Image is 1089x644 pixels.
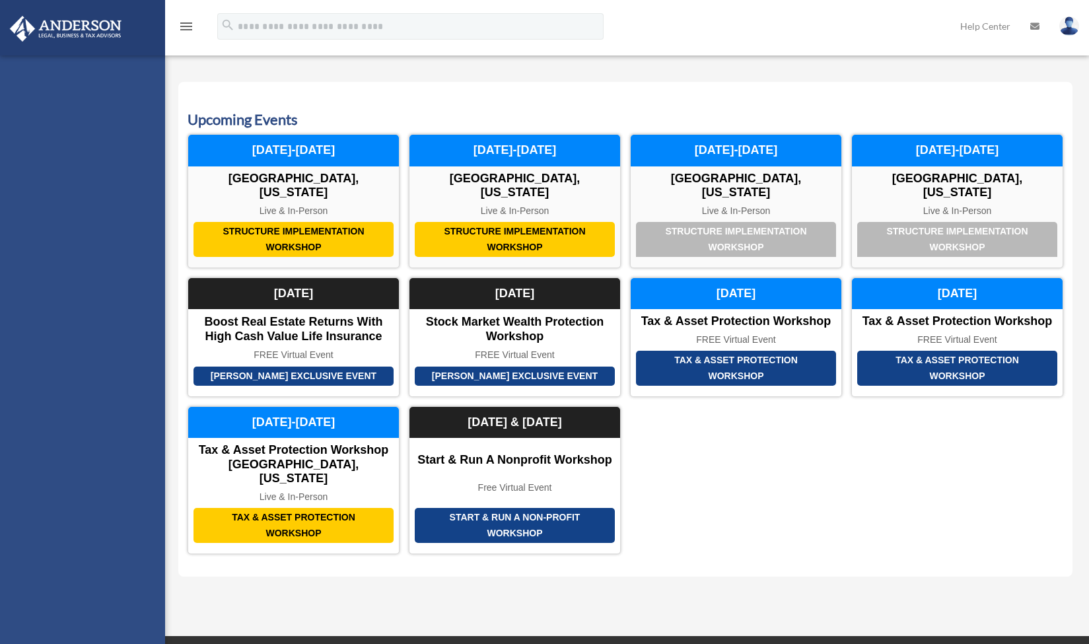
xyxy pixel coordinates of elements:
div: [DATE] [852,278,1063,310]
div: [PERSON_NAME] Exclusive Event [415,367,615,386]
div: [DATE]-[DATE] [188,135,399,166]
div: Tax & Asset Protection Workshop [852,314,1063,329]
i: search [221,18,235,32]
div: [GEOGRAPHIC_DATA], [US_STATE] [409,172,620,200]
div: Tax & Asset Protection Workshop [193,508,394,543]
a: Tax & Asset Protection Workshop Tax & Asset Protection Workshop FREE Virtual Event [DATE] [630,277,842,397]
a: Structure Implementation Workshop [GEOGRAPHIC_DATA], [US_STATE] Live & In-Person [DATE]-[DATE] [630,134,842,268]
div: Stock Market Wealth Protection Workshop [409,315,620,343]
div: [DATE] [409,278,620,310]
div: [GEOGRAPHIC_DATA], [US_STATE] [631,172,841,200]
div: Tax & Asset Protection Workshop [636,351,836,386]
div: [DATE] & [DATE] [409,407,620,439]
div: Structure Implementation Workshop [636,222,836,257]
div: Tax & Asset Protection Workshop [GEOGRAPHIC_DATA], [US_STATE] [188,443,399,486]
a: Start & Run a Non-Profit Workshop Start & Run a Nonprofit Workshop Free Virtual Event [DATE] & [D... [409,406,621,554]
div: Free Virtual Event [409,482,620,493]
div: [DATE]-[DATE] [852,135,1063,166]
a: [PERSON_NAME] Exclusive Event Boost Real Estate Returns with High Cash Value Life Insurance FREE ... [188,277,400,397]
div: FREE Virtual Event [188,349,399,361]
div: Tax & Asset Protection Workshop [857,351,1057,386]
h3: Upcoming Events [188,110,1063,130]
div: Tax & Asset Protection Workshop [631,314,841,329]
div: Live & In-Person [188,205,399,217]
div: FREE Virtual Event [631,334,841,345]
div: [DATE]-[DATE] [409,135,620,166]
div: FREE Virtual Event [852,334,1063,345]
img: Anderson Advisors Platinum Portal [6,16,125,42]
div: [DATE] [188,278,399,310]
img: User Pic [1059,17,1079,36]
div: Start & Run a Nonprofit Workshop [409,453,620,468]
div: Structure Implementation Workshop [415,222,615,257]
div: Live & In-Person [631,205,841,217]
div: FREE Virtual Event [409,349,620,361]
div: [DATE] [631,278,841,310]
div: Live & In-Person [852,205,1063,217]
i: menu [178,18,194,34]
a: Tax & Asset Protection Workshop Tax & Asset Protection Workshop FREE Virtual Event [DATE] [851,277,1063,397]
div: Start & Run a Non-Profit Workshop [415,508,615,543]
a: Structure Implementation Workshop [GEOGRAPHIC_DATA], [US_STATE] Live & In-Person [DATE]-[DATE] [851,134,1063,268]
div: Live & In-Person [409,205,620,217]
a: Structure Implementation Workshop [GEOGRAPHIC_DATA], [US_STATE] Live & In-Person [DATE]-[DATE] [409,134,621,268]
a: [PERSON_NAME] Exclusive Event Stock Market Wealth Protection Workshop FREE Virtual Event [DATE] [409,277,621,397]
a: menu [178,23,194,34]
div: [DATE]-[DATE] [188,407,399,439]
div: [GEOGRAPHIC_DATA], [US_STATE] [852,172,1063,200]
div: Boost Real Estate Returns with High Cash Value Life Insurance [188,315,399,343]
div: Structure Implementation Workshop [193,222,394,257]
a: Tax & Asset Protection Workshop Tax & Asset Protection Workshop [GEOGRAPHIC_DATA], [US_STATE] Liv... [188,406,400,554]
a: Structure Implementation Workshop [GEOGRAPHIC_DATA], [US_STATE] Live & In-Person [DATE]-[DATE] [188,134,400,268]
div: Live & In-Person [188,491,399,503]
div: [GEOGRAPHIC_DATA], [US_STATE] [188,172,399,200]
div: [PERSON_NAME] Exclusive Event [193,367,394,386]
div: Structure Implementation Workshop [857,222,1057,257]
div: [DATE]-[DATE] [631,135,841,166]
